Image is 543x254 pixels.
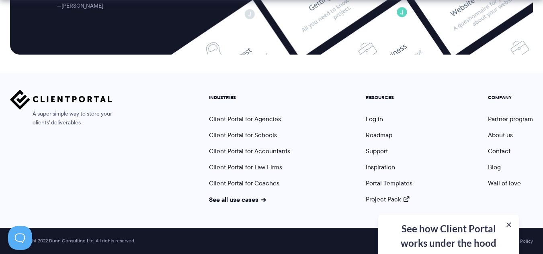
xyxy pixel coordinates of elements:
h5: COMPANY [488,95,533,100]
a: Roadmap [366,130,392,140]
a: Project Pack [366,195,409,204]
a: Client Portal for Coaches [209,179,279,188]
a: Support [366,146,388,156]
a: Client Portal for Accountants [209,146,290,156]
iframe: Toggle Customer Support [8,226,32,250]
h5: RESOURCES [366,95,412,100]
a: Client Portal for Schools [209,130,277,140]
h5: INDUSTRIES [209,95,290,100]
a: Portal Templates [366,179,412,188]
cite: [PERSON_NAME] [57,2,103,10]
span: A super simple way to store your clients' deliverables [10,110,112,127]
a: Blog [488,163,501,172]
a: Wall of love [488,179,521,188]
a: Client Portal for Law Firms [209,163,282,172]
a: About us [488,130,513,140]
a: See all use cases [209,195,266,204]
a: Partner program [488,114,533,124]
a: Client Portal for Agencies [209,114,281,124]
a: Inspiration [366,163,395,172]
a: Log in [366,114,383,124]
a: Contact [488,146,510,156]
span: © Copyright 2022 Dunn Consulting Ltd. All rights reserved. [6,238,139,244]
